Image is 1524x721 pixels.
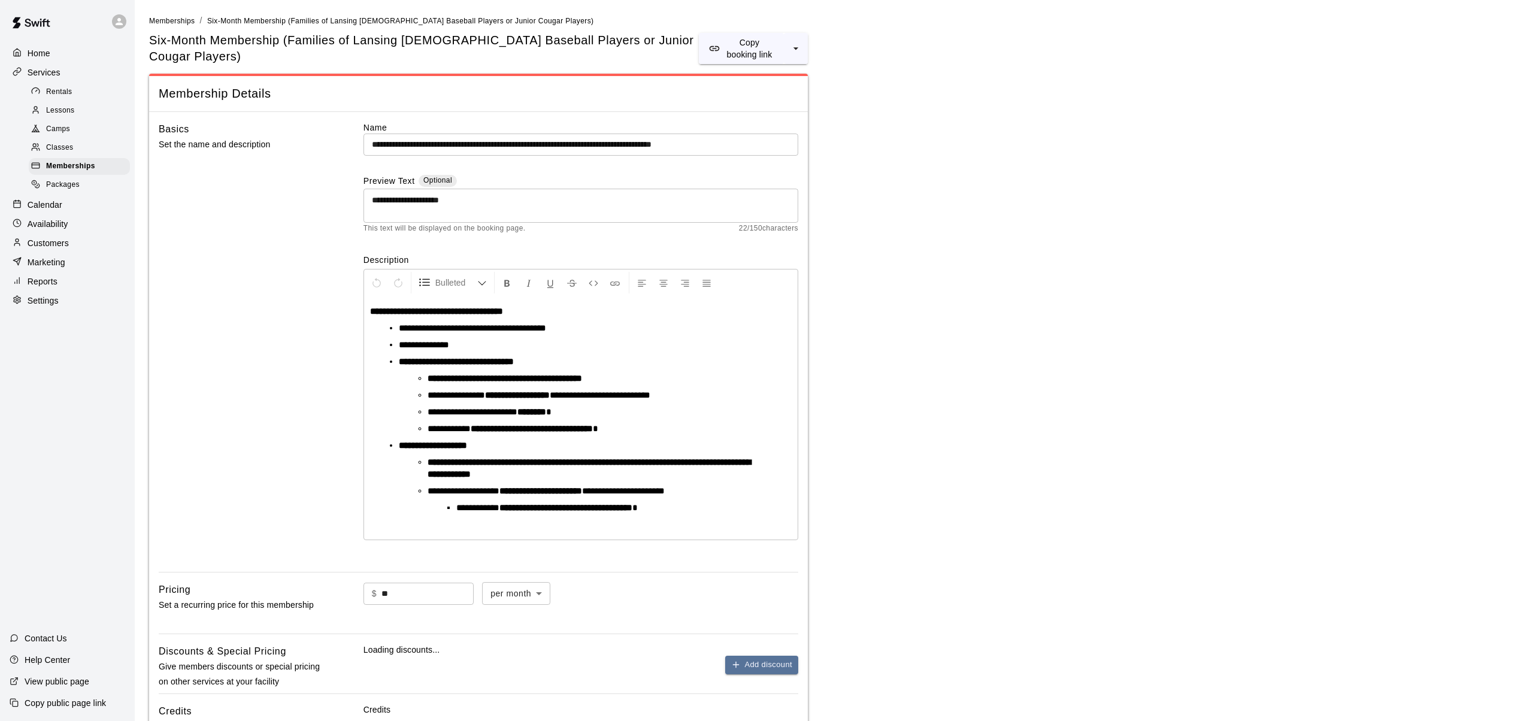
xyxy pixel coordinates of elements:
[46,160,95,172] span: Memberships
[159,598,325,613] p: Set a recurring price for this membership
[29,101,135,120] a: Lessons
[29,102,130,119] div: Lessons
[28,237,69,249] p: Customers
[149,16,195,25] a: Memberships
[28,218,68,230] p: Availability
[28,295,59,307] p: Settings
[10,196,125,214] a: Calendar
[363,254,798,266] label: Description
[29,83,135,101] a: Rentals
[25,632,67,644] p: Contact Us
[29,120,135,139] a: Camps
[482,582,550,604] div: per month
[46,142,73,154] span: Classes
[159,659,325,689] p: Give members discounts or special pricing on other services at your facility
[29,158,130,175] div: Memberships
[372,587,377,600] p: $
[10,234,125,252] a: Customers
[10,63,125,81] a: Services
[10,272,125,290] a: Reports
[363,644,798,656] p: Loading discounts...
[605,272,625,293] button: Insert Link
[497,272,517,293] button: Format Bold
[423,176,452,184] span: Optional
[366,272,387,293] button: Undo
[388,272,408,293] button: Redo
[519,272,539,293] button: Format Italics
[699,33,808,64] div: split button
[149,32,699,64] span: Six-Month Membership (Families of Lansing [DEMOGRAPHIC_DATA] Baseball Players or Junior Cougar Pl...
[28,256,65,268] p: Marketing
[159,644,286,659] h6: Discounts & Special Pricing
[28,66,60,78] p: Services
[29,84,130,101] div: Rentals
[28,47,50,59] p: Home
[363,704,798,716] p: Credits
[653,272,674,293] button: Center Align
[10,215,125,233] a: Availability
[29,176,135,195] a: Packages
[725,656,798,674] button: Add discount
[696,272,717,293] button: Justify Align
[149,14,1510,28] nav: breadcrumb
[10,44,125,62] a: Home
[363,223,526,235] span: This text will be displayed on the booking page.
[739,223,798,235] span: 22 / 150 characters
[28,275,57,287] p: Reports
[29,177,130,193] div: Packages
[159,704,192,719] h6: Credits
[699,33,784,64] button: Copy booking link
[46,86,72,98] span: Rentals
[29,139,135,157] a: Classes
[562,272,582,293] button: Format Strikethrough
[435,277,477,289] span: Bulleted List
[25,654,70,666] p: Help Center
[29,157,135,176] a: Memberships
[784,33,808,64] button: select merge strategy
[46,105,75,117] span: Lessons
[363,175,415,189] label: Preview Text
[10,253,125,271] a: Marketing
[29,121,130,138] div: Camps
[25,697,106,709] p: Copy public page link
[10,292,125,310] a: Settings
[28,199,62,211] p: Calendar
[675,272,695,293] button: Right Align
[725,37,774,60] p: Copy booking link
[159,582,190,598] h6: Pricing
[46,123,70,135] span: Camps
[159,137,325,152] p: Set the name and description
[199,14,202,27] li: /
[159,86,798,102] span: Membership Details
[363,122,798,134] label: Name
[29,140,130,156] div: Classes
[632,272,652,293] button: Left Align
[583,272,604,293] button: Insert Code
[159,122,189,137] h6: Basics
[414,272,492,293] button: Formatting Options
[207,17,594,25] span: Six-Month Membership (Families of Lansing [DEMOGRAPHIC_DATA] Baseball Players or Junior Cougar Pl...
[25,675,89,687] p: View public page
[540,272,560,293] button: Format Underline
[46,179,80,191] span: Packages
[149,17,195,25] span: Memberships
